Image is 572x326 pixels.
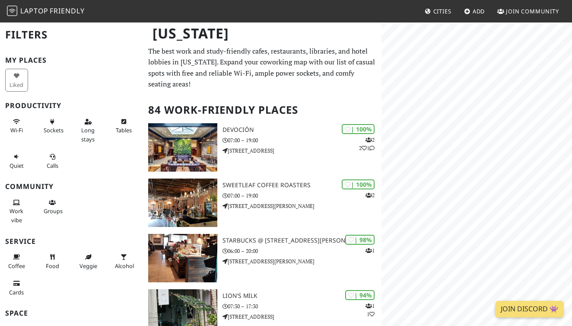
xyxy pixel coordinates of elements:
[41,250,64,273] button: Food
[146,22,380,45] h1: [US_STATE]
[5,102,138,110] h3: Productivity
[473,7,485,15] span: Add
[359,136,375,152] p: 2 2 1
[5,309,138,317] h3: Space
[148,97,376,123] h2: 84 Work-Friendly Places
[222,136,381,144] p: 07:00 – 19:00
[10,207,23,224] span: People working
[5,56,138,64] h3: My Places
[342,124,375,134] div: | 100%
[10,126,23,134] span: Stable Wi-Fi
[222,247,381,255] p: 06:00 – 20:00
[7,6,17,16] img: LaptopFriendly
[44,126,64,134] span: Power sockets
[365,302,375,318] p: 1 1
[115,262,134,270] span: Alcohol
[10,162,24,169] span: Quiet
[222,147,381,155] p: [STREET_ADDRESS]
[345,235,375,245] div: | 98%
[143,123,381,172] a: Devoción | 100% 221 Devoción 07:00 – 19:00 [STREET_ADDRESS]
[5,182,138,191] h3: Community
[7,4,85,19] a: LaptopFriendly LaptopFriendly
[5,237,138,246] h3: Service
[148,123,217,172] img: Devoción
[222,292,381,300] h3: Lion's Milk
[148,234,217,282] img: Starbucks @ 815 Hutchinson Riv Pkwy
[222,126,381,134] h3: Devoción
[148,46,376,90] p: The best work and study-friendly cafes, restaurants, libraries, and hotel lobbies in [US_STATE]. ...
[345,290,375,300] div: | 94%
[222,192,381,200] p: 07:00 – 19:00
[506,7,559,15] span: Join Community
[9,288,24,296] span: Credit cards
[20,6,48,16] span: Laptop
[342,179,375,189] div: | 100%
[116,126,132,134] span: Work-friendly tables
[47,162,58,169] span: Video/audio calls
[77,250,100,273] button: Veggie
[46,262,59,270] span: Food
[8,262,25,270] span: Coffee
[44,207,63,215] span: Group tables
[50,6,84,16] span: Friendly
[112,250,135,273] button: Alcohol
[5,115,28,137] button: Wi-Fi
[143,234,381,282] a: Starbucks @ 815 Hutchinson Riv Pkwy | 98% 1 Starbucks @ [STREET_ADDRESS][PERSON_NAME] 06:00 – 20:...
[41,195,64,218] button: Groups
[222,302,381,310] p: 07:30 – 17:30
[421,3,455,19] a: Cities
[222,237,381,244] h3: Starbucks @ [STREET_ADDRESS][PERSON_NAME]
[41,150,64,173] button: Calls
[433,7,451,15] span: Cities
[365,191,375,199] p: 2
[143,179,381,227] a: Sweetleaf Coffee Roasters | 100% 2 Sweetleaf Coffee Roasters 07:00 – 19:00 [STREET_ADDRESS][PERSO...
[77,115,100,146] button: Long stays
[5,276,28,299] button: Cards
[41,115,64,137] button: Sockets
[365,246,375,255] p: 1
[5,195,28,227] button: Work vibe
[222,257,381,265] p: [STREET_ADDRESS][PERSON_NAME]
[81,126,95,143] span: Long stays
[5,250,28,273] button: Coffee
[494,3,562,19] a: Join Community
[148,179,217,227] img: Sweetleaf Coffee Roasters
[5,22,138,48] h2: Filters
[79,262,97,270] span: Veggie
[222,313,381,321] p: [STREET_ADDRESS]
[112,115,135,137] button: Tables
[5,150,28,173] button: Quiet
[461,3,489,19] a: Add
[222,202,381,210] p: [STREET_ADDRESS][PERSON_NAME]
[222,182,381,189] h3: Sweetleaf Coffee Roasters
[496,301,563,317] a: Join Discord 👾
